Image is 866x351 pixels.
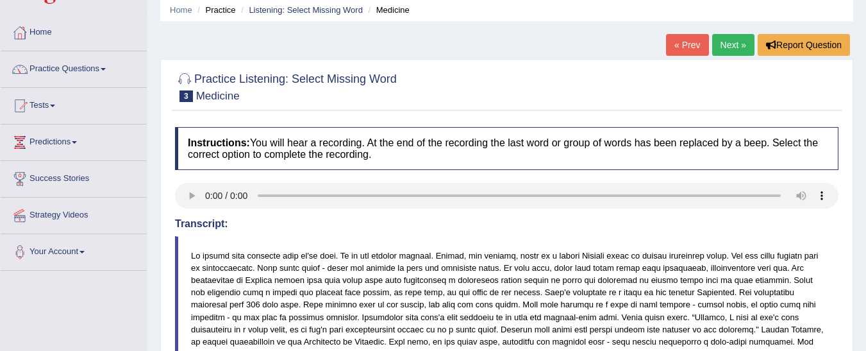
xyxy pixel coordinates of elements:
h4: Transcript: [175,218,838,230]
button: Report Question [758,34,850,56]
a: Next » [712,34,754,56]
h4: You will hear a recording. At the end of the recording the last word or group of words has been r... [175,127,838,170]
a: Tests [1,88,147,120]
h2: Practice Listening: Select Missing Word [175,70,397,102]
b: Instructions: [188,137,250,148]
a: Predictions [1,124,147,157]
a: Your Account [1,234,147,266]
span: 3 [179,90,193,102]
li: Practice [194,4,235,16]
a: Practice Questions [1,51,147,83]
small: Medicine [196,90,240,102]
li: Medicine [365,4,410,16]
a: « Prev [666,34,708,56]
a: Home [1,15,147,47]
a: Home [170,5,192,15]
a: Strategy Videos [1,198,147,230]
a: Listening: Select Missing Word [249,5,363,15]
a: Success Stories [1,161,147,193]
